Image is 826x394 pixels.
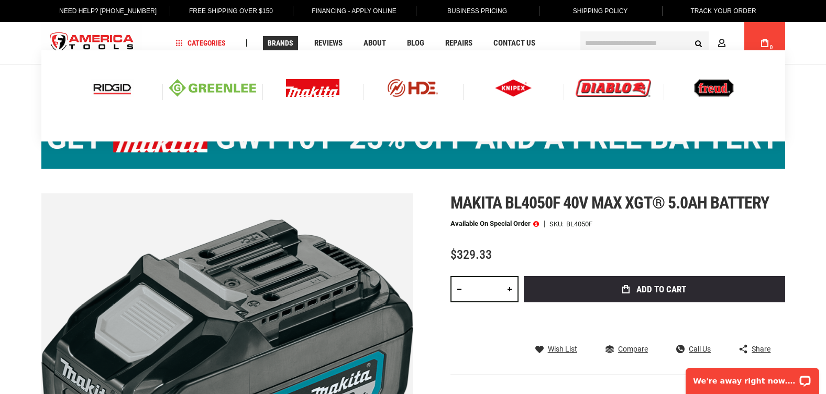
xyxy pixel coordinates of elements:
a: Compare [605,344,648,354]
span: Shipping Policy [573,7,628,15]
iframe: LiveChat chat widget [679,361,826,394]
a: About [359,36,391,50]
button: Add to Cart [524,276,785,302]
a: Reviews [310,36,347,50]
img: Freud logo [694,79,734,97]
p: Available on Special Order [450,220,539,227]
img: Makita Logo [286,79,339,97]
span: Contact Us [493,39,535,47]
span: Wish List [548,345,577,353]
img: America Tools [41,24,143,63]
span: Categories [175,39,226,47]
span: Compare [618,345,648,353]
span: Blog [407,39,424,47]
a: Contact Us [489,36,540,50]
a: Brands [263,36,298,50]
iframe: Secure express checkout frame [522,305,787,336]
span: Add to Cart [636,285,686,294]
a: store logo [41,24,143,63]
a: Call Us [676,344,711,354]
span: 0 [770,45,773,50]
span: Reviews [314,39,343,47]
a: 0 [755,22,775,64]
span: About [364,39,386,47]
span: Repairs [445,39,472,47]
span: Share [752,345,770,353]
div: BL4050F [566,221,592,227]
img: Greenlee logo [169,79,256,97]
span: Call Us [689,345,711,353]
a: Wish List [535,344,577,354]
a: Categories [171,36,230,50]
a: Repairs [440,36,477,50]
button: Search [689,33,709,53]
span: $329.33 [450,247,492,262]
img: HDE logo [369,79,456,97]
img: Knipex logo [495,79,532,97]
img: Diablo logo [576,79,651,97]
strong: SKU [549,221,566,227]
span: Brands [268,39,293,47]
img: Ridgid logo [91,79,134,97]
span: Makita bl4050f 40v max xgt® 5.0ah battery [450,193,769,213]
a: Blog [402,36,429,50]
